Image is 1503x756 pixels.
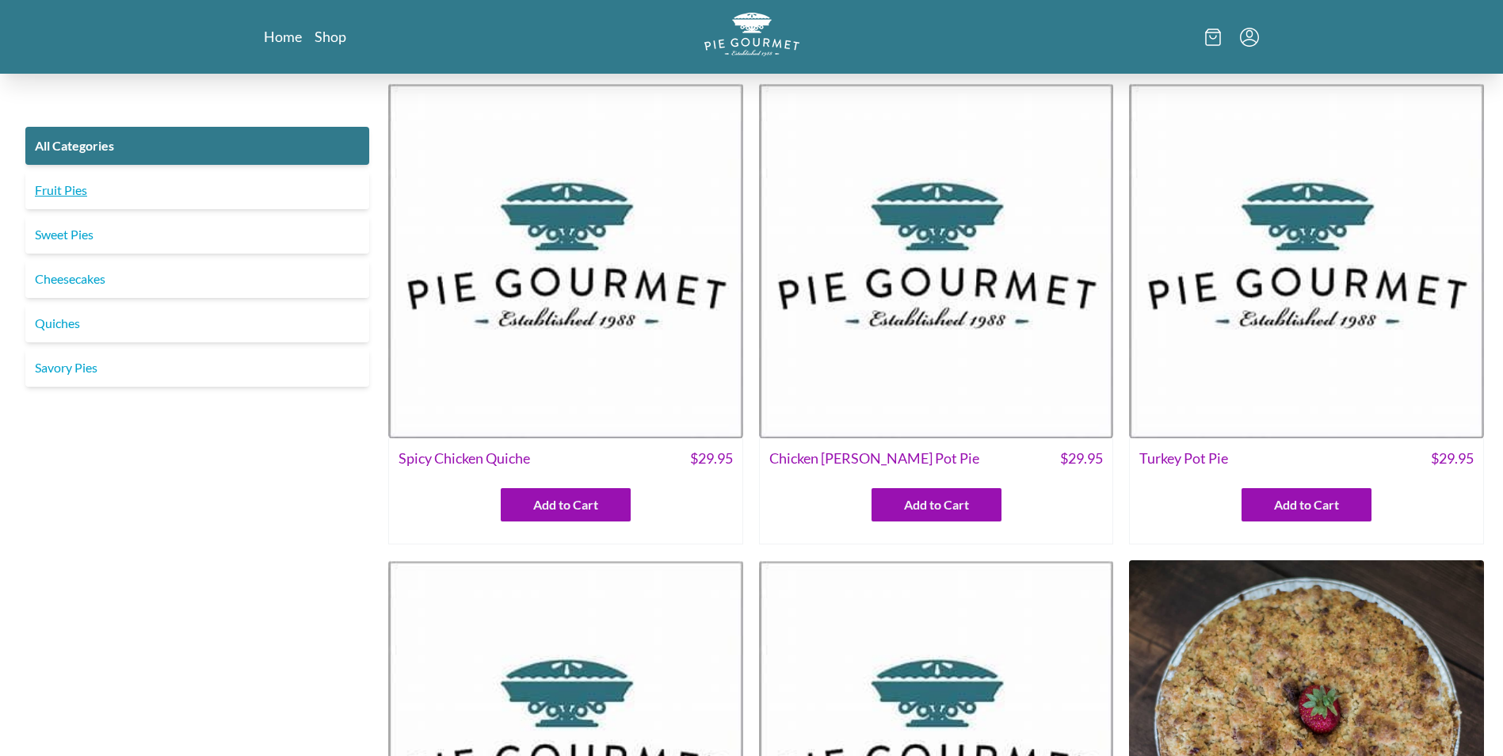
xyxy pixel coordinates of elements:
a: Logo [704,13,799,61]
img: Turkey Pot Pie [1129,83,1484,438]
span: Add to Cart [1274,495,1339,514]
a: All Categories [25,127,369,165]
a: Savory Pies [25,349,369,387]
span: Chicken [PERSON_NAME] Pot Pie [769,448,979,469]
a: Home [264,27,302,46]
button: Menu [1240,28,1259,47]
a: Sweet Pies [25,216,369,254]
a: Cheesecakes [25,260,369,298]
span: Spicy Chicken Quiche [399,448,530,469]
a: Shop [315,27,346,46]
img: logo [704,13,799,56]
span: Turkey Pot Pie [1139,448,1228,469]
button: Add to Cart [501,488,631,521]
button: Add to Cart [1242,488,1371,521]
button: Add to Cart [872,488,1001,521]
span: $ 29.95 [1060,448,1103,469]
span: Add to Cart [904,495,969,514]
span: $ 29.95 [1431,448,1474,469]
span: Add to Cart [533,495,598,514]
a: Quiches [25,304,369,342]
img: Chicken Curry Pot Pie [759,83,1114,438]
a: Fruit Pies [25,171,369,209]
img: Spicy Chicken Quiche [388,83,743,438]
span: $ 29.95 [690,448,733,469]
